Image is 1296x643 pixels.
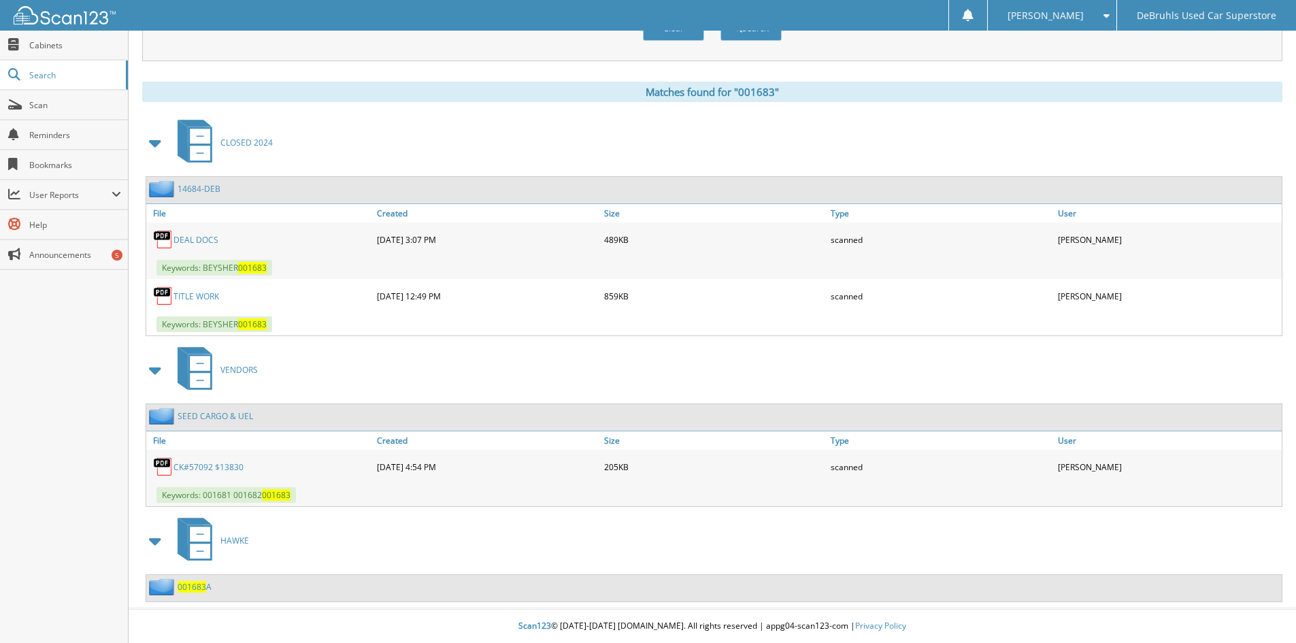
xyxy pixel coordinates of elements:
span: Search [29,69,119,81]
img: folder2.png [149,180,178,197]
a: Created [373,204,601,222]
div: [DATE] 12:49 PM [373,282,601,310]
div: Matches found for "001683" [142,82,1282,102]
span: VENDORS [220,364,258,376]
span: Help [29,219,121,231]
span: Bookmarks [29,159,121,171]
div: 489KB [601,226,828,253]
a: Privacy Policy [855,620,906,631]
span: Announcements [29,249,121,261]
img: PDF.png [153,286,173,306]
a: Type [827,204,1054,222]
div: [DATE] 3:07 PM [373,226,601,253]
span: Keywords: 001681 001682 [156,487,296,503]
div: 205KB [601,453,828,480]
span: 001683 [238,318,267,330]
a: DEAL DOCS [173,234,218,246]
span: 001683 [262,489,290,501]
a: Size [601,431,828,450]
span: DeBruhls Used Car Superstore [1137,12,1276,20]
span: HAWKE [220,535,249,546]
span: 001683 [238,262,267,274]
a: TITLE WORK [173,291,219,302]
div: [PERSON_NAME] [1054,453,1282,480]
span: [PERSON_NAME] [1008,12,1084,20]
div: 859KB [601,282,828,310]
img: PDF.png [153,457,173,477]
span: Reminders [29,129,121,141]
div: [PERSON_NAME] [1054,226,1282,253]
a: Created [373,431,601,450]
img: folder2.png [149,408,178,425]
a: HAWKE [169,514,249,567]
div: [DATE] 4:54 PM [373,453,601,480]
img: folder2.png [149,578,178,595]
div: [PERSON_NAME] [1054,282,1282,310]
span: Scan [29,99,121,111]
span: Keywords: BEYSHER [156,316,272,332]
span: User Reports [29,189,112,201]
a: CLOSED 2024 [169,116,273,169]
span: Keywords: BEYSHER [156,260,272,276]
a: User [1054,204,1282,222]
div: scanned [827,226,1054,253]
div: 5 [112,250,122,261]
a: File [146,204,373,222]
span: Cabinets [29,39,121,51]
a: 001683A [178,581,212,593]
a: File [146,431,373,450]
a: User [1054,431,1282,450]
a: Type [827,431,1054,450]
img: scan123-logo-white.svg [14,6,116,24]
span: Scan123 [518,620,551,631]
a: SEED CARGO & UEL [178,410,253,422]
span: CLOSED 2024 [220,137,273,148]
a: Size [601,204,828,222]
a: 14684-DEB [178,183,220,195]
a: VENDORS [169,343,258,397]
a: CK#57092 $13830 [173,461,244,473]
div: scanned [827,282,1054,310]
img: PDF.png [153,229,173,250]
span: 001683 [178,581,206,593]
div: scanned [827,453,1054,480]
div: © [DATE]-[DATE] [DOMAIN_NAME]. All rights reserved | appg04-scan123-com | [129,610,1296,643]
